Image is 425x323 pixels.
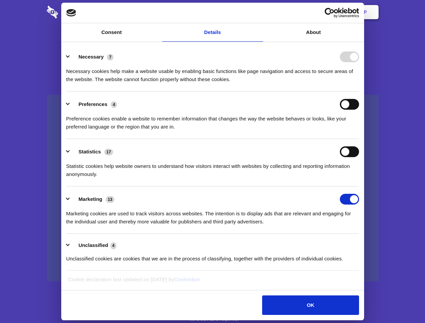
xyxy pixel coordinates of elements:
span: 17 [104,149,113,155]
a: Consent [61,23,162,42]
a: Contact [273,2,304,23]
label: Preferences [78,101,107,107]
a: Details [162,23,263,42]
iframe: Drift Widget Chat Controller [391,289,417,315]
div: Statistic cookies help website owners to understand how visitors interact with websites by collec... [66,157,359,178]
img: logo-wordmark-white-trans-d4663122ce5f474addd5e946df7df03e33cb6a1c49d2221995e7729f52c070b2.svg [47,6,104,19]
span: 7 [107,54,113,61]
button: OK [262,295,359,315]
button: Preferences (4) [66,99,121,110]
div: Unclassified cookies are cookies that we are in the process of classifying, together with the pro... [66,250,359,263]
a: About [263,23,364,42]
a: Wistia video thumbnail [47,95,379,282]
div: Preference cookies enable a website to remember information that changes the way the website beha... [66,110,359,131]
div: Cookie declaration last updated on [DATE] by [63,276,362,289]
label: Necessary [78,54,104,60]
h1: Eliminate Slack Data Loss. [47,30,379,55]
button: Marketing (13) [66,194,119,205]
span: 13 [106,196,114,203]
span: 4 [111,101,117,108]
a: Login [305,2,334,23]
a: Usercentrics Cookiebot - opens in a new window [300,8,359,18]
button: Necessary (7) [66,51,118,62]
img: logo [66,9,76,16]
label: Statistics [78,149,101,154]
div: Necessary cookies help make a website usable by enabling basic functions like page navigation and... [66,62,359,83]
label: Marketing [78,196,102,202]
a: Cookiebot [174,277,200,282]
span: 4 [110,242,117,249]
div: Marketing cookies are used to track visitors across websites. The intention is to display ads tha... [66,205,359,226]
h4: Auto-redaction of sensitive data, encrypted data sharing and self-destructing private chats. Shar... [47,61,379,83]
a: Pricing [198,2,227,23]
button: Unclassified (4) [66,241,121,250]
button: Statistics (17) [66,146,117,157]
